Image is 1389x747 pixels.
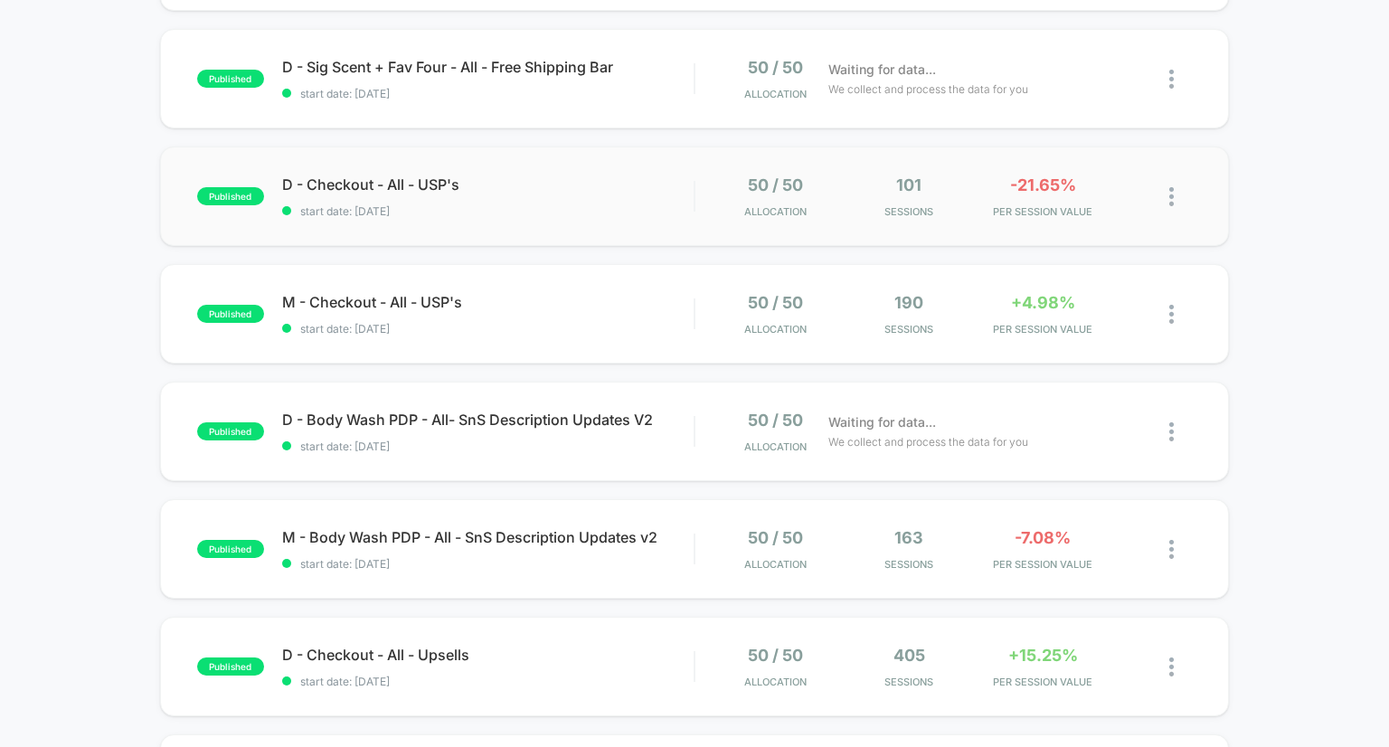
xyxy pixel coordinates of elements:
[282,293,694,311] span: M - Checkout - All - USP's
[893,646,925,665] span: 405
[1169,187,1174,206] img: close
[846,676,971,688] span: Sessions
[846,558,971,571] span: Sessions
[282,557,694,571] span: start date: [DATE]
[282,175,694,194] span: D - Checkout - All - USP's
[748,528,803,547] span: 50 / 50
[846,205,971,218] span: Sessions
[282,204,694,218] span: start date: [DATE]
[828,412,936,432] span: Waiting for data...
[828,60,936,80] span: Waiting for data...
[744,440,807,453] span: Allocation
[1008,646,1078,665] span: +15.25%
[282,322,694,336] span: start date: [DATE]
[1011,293,1075,312] span: +4.98%
[1015,528,1071,547] span: -7.08%
[896,175,921,194] span: 101
[748,293,803,312] span: 50 / 50
[1169,305,1174,324] img: close
[1010,175,1076,194] span: -21.65%
[744,558,807,571] span: Allocation
[282,528,694,546] span: M - Body Wash PDP - All - SnS Description Updates v2
[197,187,264,205] span: published
[980,676,1105,688] span: PER SESSION VALUE
[846,323,971,336] span: Sessions
[1169,422,1174,441] img: close
[748,411,803,430] span: 50 / 50
[980,205,1105,218] span: PER SESSION VALUE
[282,675,694,688] span: start date: [DATE]
[980,558,1105,571] span: PER SESSION VALUE
[282,411,694,429] span: D - Body Wash PDP - All- SnS Description Updates V2
[828,80,1028,98] span: We collect and process the data for you
[748,646,803,665] span: 50 / 50
[197,422,264,440] span: published
[197,70,264,88] span: published
[748,175,803,194] span: 50 / 50
[828,433,1028,450] span: We collect and process the data for you
[1169,657,1174,676] img: close
[1169,70,1174,89] img: close
[282,58,694,76] span: D - Sig Scent + Fav Four - All - Free Shipping Bar
[744,205,807,218] span: Allocation
[282,87,694,100] span: start date: [DATE]
[980,323,1105,336] span: PER SESSION VALUE
[748,58,803,77] span: 50 / 50
[744,676,807,688] span: Allocation
[197,305,264,323] span: published
[894,293,923,312] span: 190
[197,657,264,676] span: published
[894,528,923,547] span: 163
[744,323,807,336] span: Allocation
[1169,540,1174,559] img: close
[282,440,694,453] span: start date: [DATE]
[197,540,264,558] span: published
[744,88,807,100] span: Allocation
[282,646,694,664] span: D - Checkout - All - Upsells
